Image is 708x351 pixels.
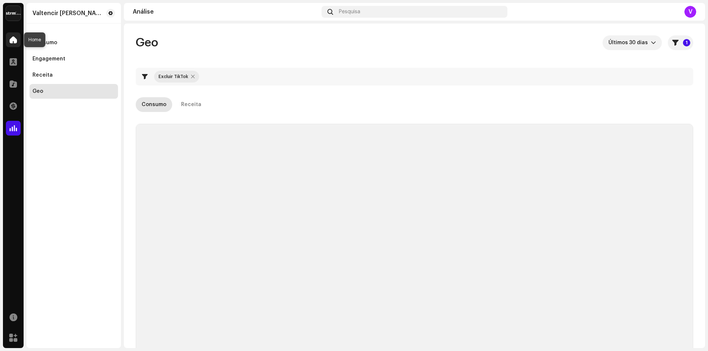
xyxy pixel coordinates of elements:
div: Receita [32,72,53,78]
div: V [684,6,696,18]
re-m-nav-item: Receita [29,68,118,83]
div: Geo [32,88,43,94]
div: Excluir TikTok [159,74,188,80]
div: dropdown trigger [651,35,656,50]
span: Pesquisa [339,9,360,15]
div: Consumo [142,97,166,112]
div: Valtencir Luiz Alves [32,10,103,16]
span: Geo [136,35,158,50]
div: Análise [133,9,319,15]
div: Receita [181,97,201,112]
re-m-nav-item: Geo [29,84,118,99]
span: Últimos 30 dias [608,35,651,50]
re-m-nav-item: Engagement [29,52,118,66]
div: Consumo [32,40,57,46]
img: 408b884b-546b-4518-8448-1008f9c76b02 [6,6,21,21]
div: Engagement [32,56,65,62]
re-m-nav-item: Consumo [29,35,118,50]
button: 1 [668,35,693,50]
p-badge: 1 [683,39,690,46]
